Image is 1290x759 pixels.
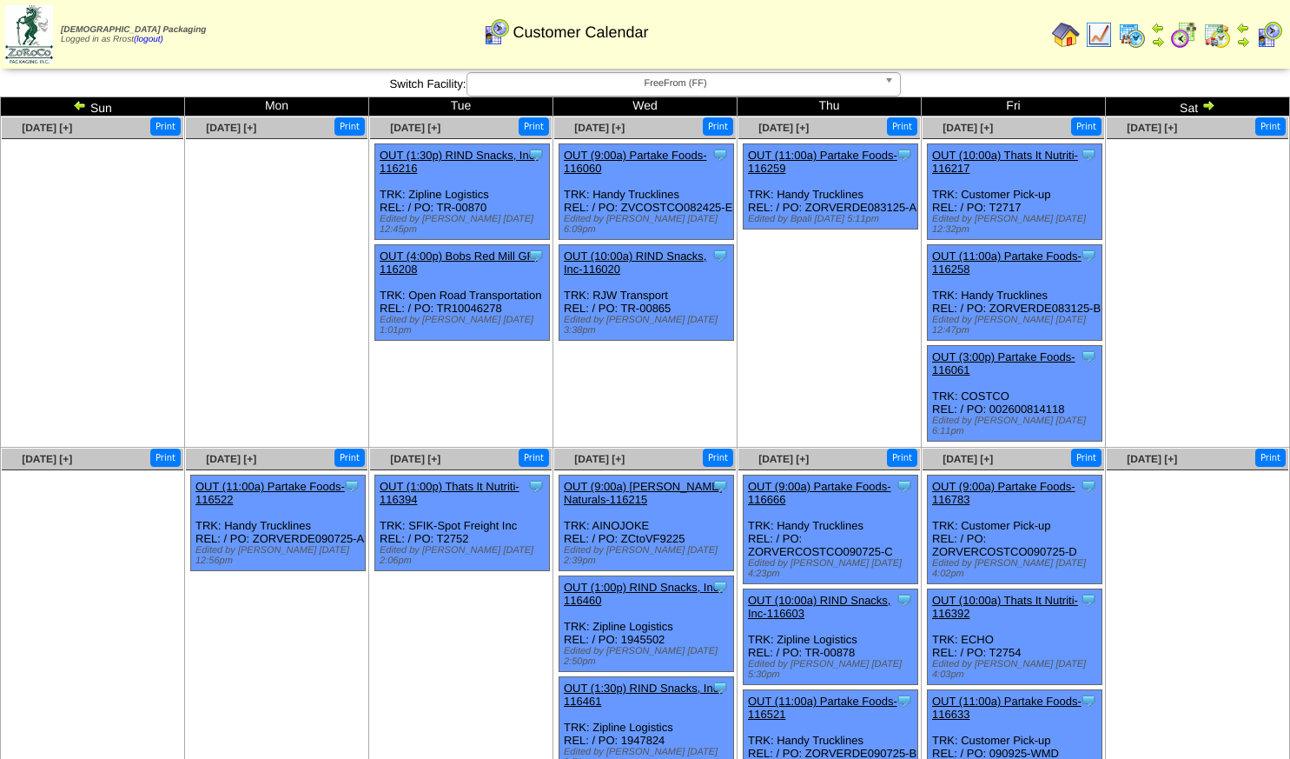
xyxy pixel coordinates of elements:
[1201,98,1215,112] img: arrowright.gif
[1170,21,1198,49] img: calendarblend.gif
[343,477,361,495] img: Tooltip
[1080,591,1097,609] img: Tooltip
[564,581,723,607] a: OUT (1:00p) RIND Snacks, Inc-116460
[380,480,519,506] a: OUT (1:00p) Thats It Nutriti-116394
[744,144,918,230] div: TRK: Handy Trucklines REL: / PO: ZORVERDE083125-A
[703,117,733,136] button: Print
[748,695,897,721] a: OUT (11:00a) Partake Foods-116521
[474,73,877,94] span: FreeFrom (FF)
[1151,21,1165,35] img: arrowleft.gif
[5,5,53,63] img: zoroco-logo-small.webp
[375,245,550,341] div: TRK: Open Road Transportation REL: / PO: TR10046278
[559,245,734,341] div: TRK: RJW Transport REL: / PO: TR-00865
[928,346,1102,442] div: TRK: COSTCO REL: / PO: 002600814118
[195,545,365,566] div: Edited by [PERSON_NAME] [DATE] 12:56pm
[559,576,734,672] div: TRK: Zipline Logistics REL: / PO: 1945502
[559,144,734,240] div: TRK: Handy Trucklines REL: / PO: ZVCOSTCO082425-E
[896,692,913,709] img: Tooltip
[134,35,163,44] a: (logout)
[191,476,366,571] div: TRK: Handy Trucklines REL: / PO: ZORVERDE090725-A
[744,589,918,685] div: TRK: Zipline Logistics REL: / PO: TR-00878
[1118,21,1146,49] img: calendarprod.gif
[380,149,539,175] a: OUT (1:30p) RIND Snacks, Inc-116216
[1236,21,1250,35] img: arrowleft.gif
[73,98,87,112] img: arrowleft.gif
[206,453,256,465] a: [DATE] [+]
[1080,247,1097,264] img: Tooltip
[564,480,723,506] a: OUT (9:00a) [PERSON_NAME] Naturals-116215
[932,480,1075,506] a: OUT (9:00a) Partake Foods-116783
[748,214,917,224] div: Edited by Bpali [DATE] 5:11pm
[519,449,549,467] button: Print
[932,659,1101,680] div: Edited by [PERSON_NAME] [DATE] 4:03pm
[380,545,549,566] div: Edited by [PERSON_NAME] [DATE] 2:06pm
[748,659,917,680] div: Edited by [PERSON_NAME] [DATE] 5:30pm
[748,558,917,579] div: Edited by [PERSON_NAME] [DATE] 4:23pm
[527,247,545,264] img: Tooltip
[390,453,440,465] a: [DATE] [+]
[150,449,181,467] button: Print
[1080,146,1097,163] img: Tooltip
[1106,97,1290,117] td: Sat
[922,97,1106,117] td: Fri
[928,245,1102,341] div: TRK: Handy Trucklines REL: / PO: ZORVERDE083125-B
[1255,117,1286,136] button: Print
[748,149,897,175] a: OUT (11:00a) Partake Foods-116259
[744,476,918,584] div: TRK: Handy Trucklines REL: / PO: ZORVERCOSTCO090725-C
[748,594,890,620] a: OUT (10:00a) RIND Snacks, Inc-116603
[1071,449,1101,467] button: Print
[1071,117,1101,136] button: Print
[61,25,206,35] span: [DEMOGRAPHIC_DATA] Packaging
[932,558,1101,579] div: Edited by [PERSON_NAME] [DATE] 4:02pm
[887,449,917,467] button: Print
[482,18,510,46] img: calendarcustomer.gif
[334,449,365,467] button: Print
[22,453,72,465] span: [DATE] [+]
[703,449,733,467] button: Print
[574,453,625,465] span: [DATE] [+]
[61,25,206,44] span: Logged in as Rrost
[896,477,913,495] img: Tooltip
[758,453,809,465] a: [DATE] [+]
[527,146,545,163] img: Tooltip
[1052,21,1080,49] img: home.gif
[185,97,369,117] td: Mon
[564,682,723,708] a: OUT (1:30p) RIND Snacks, Inc-116461
[932,214,1101,235] div: Edited by [PERSON_NAME] [DATE] 12:32pm
[1127,122,1177,134] a: [DATE] [+]
[527,477,545,495] img: Tooltip
[206,122,256,134] a: [DATE] [+]
[1,97,185,117] td: Sun
[943,122,993,134] a: [DATE] [+]
[932,695,1082,721] a: OUT (11:00a) Partake Foods-116633
[943,453,993,465] a: [DATE] [+]
[711,247,729,264] img: Tooltip
[932,350,1075,376] a: OUT (3:00p) Partake Foods-116061
[1080,477,1097,495] img: Tooltip
[928,589,1102,685] div: TRK: ECHO REL: / PO: T2754
[380,250,538,276] a: OUT (4:00p) Bobs Red Mill GF-116208
[375,476,550,571] div: TRK: SFIK-Spot Freight Inc REL: / PO: T2752
[564,250,706,276] a: OUT (10:00a) RIND Snacks, Inc-116020
[1127,453,1177,465] span: [DATE] [+]
[1255,449,1286,467] button: Print
[932,250,1082,276] a: OUT (11:00a) Partake Foods-116258
[748,480,891,506] a: OUT (9:00a) Partake Foods-116666
[564,545,733,566] div: Edited by [PERSON_NAME] [DATE] 2:39pm
[928,476,1102,584] div: TRK: Customer Pick-up REL: / PO: ZORVERCOSTCO090725-D
[390,122,440,134] span: [DATE] [+]
[1236,35,1250,49] img: arrowright.gif
[932,315,1101,336] div: Edited by [PERSON_NAME] [DATE] 12:47pm
[564,149,707,175] a: OUT (9:00a) Partake Foods-116060
[369,97,553,117] td: Tue
[574,122,625,134] a: [DATE] [+]
[22,122,72,134] a: [DATE] [+]
[564,214,733,235] div: Edited by [PERSON_NAME] [DATE] 6:09pm
[559,476,734,571] div: TRK: AINOJOKE REL: / PO: ZCtoVF9225
[932,594,1078,620] a: OUT (10:00a) Thats It Nutriti-116392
